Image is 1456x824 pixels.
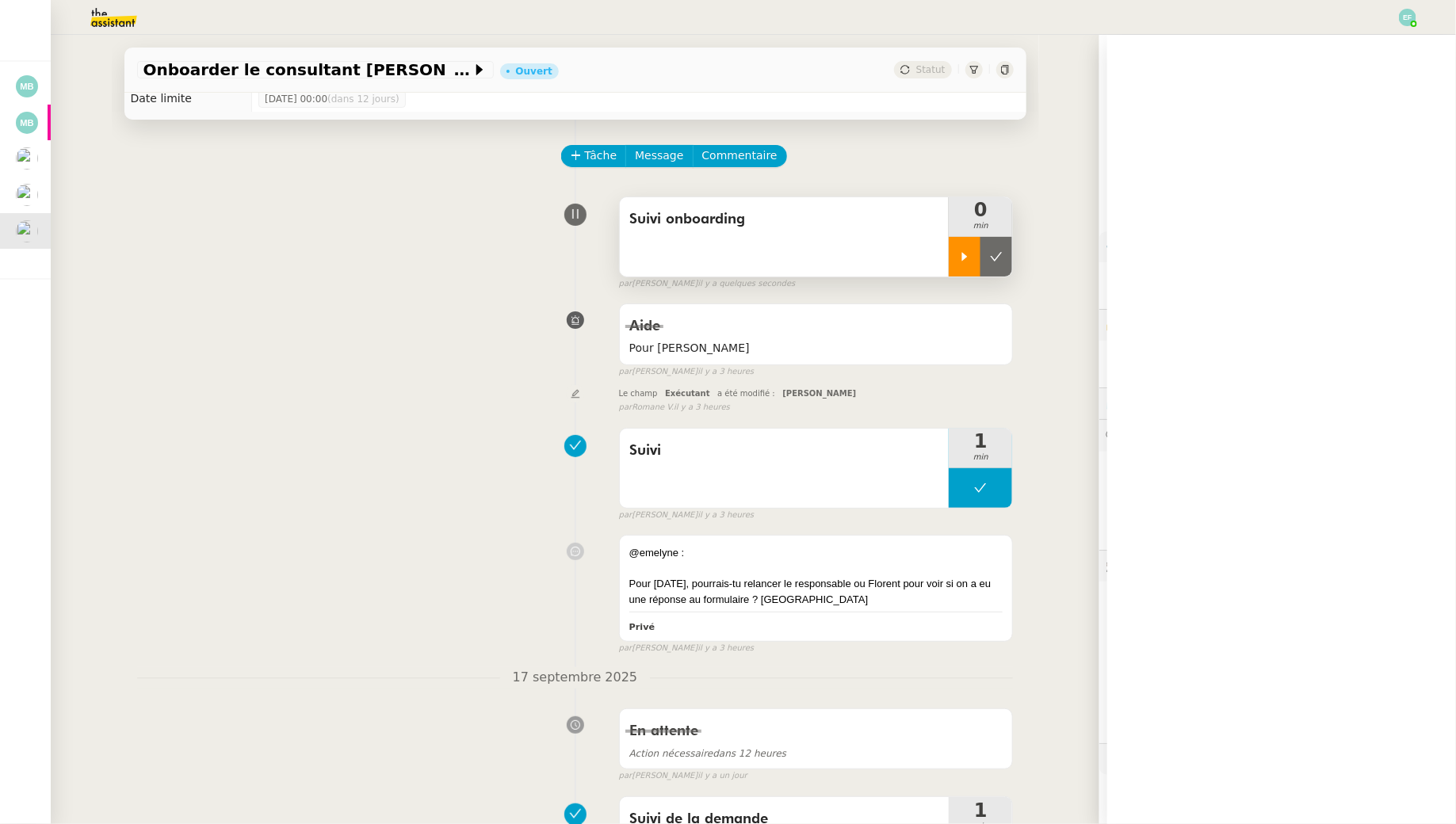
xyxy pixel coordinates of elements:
[1099,310,1456,341] div: 🔐Données client
[1399,9,1416,26] img: svg
[949,219,1012,233] span: min
[949,801,1012,820] span: 1
[697,509,754,522] span: il y a 3 heures
[697,365,754,379] span: il y a 3 heures
[629,439,940,463] span: Suivi
[949,451,1012,464] span: min
[1099,420,1456,451] div: 💬Commentaires 1
[327,93,399,105] span: (dans 12 jours)
[1106,429,1236,441] span: 💬
[949,432,1012,451] span: 1
[16,112,38,134] img: svg
[702,147,778,165] span: Commentaire
[619,401,730,414] small: Romane V.
[697,769,747,783] span: il y a un jour
[619,277,632,291] span: par
[16,75,38,97] img: svg
[629,576,1003,607] div: Pour [DATE], pourrais-tu relancer le responsable ou Florent pour voir si on a eu une réponse au f...
[619,769,632,783] span: par
[949,200,1012,219] span: 0
[561,145,627,167] button: Tâche
[143,62,472,78] span: Onboarder le consultant [PERSON_NAME]
[1099,388,1456,419] div: ⏲️Tâches 15:11
[1106,397,1221,410] span: ⏲️
[16,184,38,206] img: users%2FSg6jQljroSUGpSfKFUOPmUmNaZ23%2Favatar%2FUntitled.png
[629,748,713,759] span: Action nécessaire
[697,277,795,291] span: il y a quelques secondes
[1099,551,1456,582] div: 🕵️Autres demandes en cours 15
[916,64,946,75] span: Statut
[629,724,698,738] span: En attente
[500,667,651,689] span: 17 septembre 2025
[697,642,754,655] span: il y a 3 heures
[1106,316,1209,334] span: 🔐
[625,145,693,167] button: Message
[629,545,1003,561] div: @emelyne :
[1099,744,1456,775] div: 🧴Autres
[124,86,252,112] td: Date limite
[717,389,775,398] span: a été modifié :
[619,389,658,398] span: Le champ
[619,277,796,291] small: [PERSON_NAME]
[619,365,632,379] span: par
[619,401,632,414] span: par
[629,748,786,759] span: dans 12 heures
[619,642,632,655] span: par
[619,365,754,379] small: [PERSON_NAME]
[1106,753,1155,765] span: 🧴
[585,147,617,165] span: Tâche
[1099,231,1456,262] div: ⚙️Procédures
[629,339,1003,357] span: Pour [PERSON_NAME]
[1106,559,1309,572] span: 🕵️
[16,147,38,170] img: users%2FyQfMwtYgTqhRP2YHWHmG2s2LYaD3%2Favatar%2Fprofile-pic.png
[629,319,660,334] span: Aide
[619,642,754,655] small: [PERSON_NAME]
[635,147,683,165] span: Message
[265,91,399,107] span: [DATE] 00:00
[16,220,38,242] img: users%2FSg6jQljroSUGpSfKFUOPmUmNaZ23%2Favatar%2FUntitled.png
[629,622,655,632] b: Privé
[619,509,632,522] span: par
[693,145,787,167] button: Commentaire
[782,389,856,398] span: [PERSON_NAME]
[1106,238,1188,256] span: ⚙️
[665,389,710,398] span: Exécutant
[629,208,940,231] span: Suivi onboarding
[516,67,552,76] div: Ouvert
[619,509,754,522] small: [PERSON_NAME]
[674,401,730,414] span: il y a 3 heures
[619,769,747,783] small: [PERSON_NAME]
